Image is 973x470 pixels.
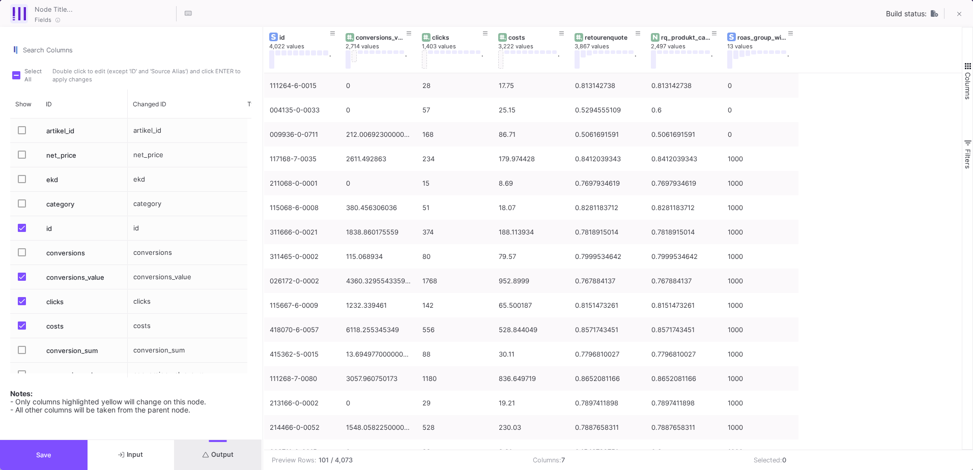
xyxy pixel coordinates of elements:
div: Press SPACE to select this row. [128,143,471,167]
div: artikel_id [41,119,128,142]
div: roas_group_with_ekd [737,34,788,41]
div: Press SPACE to select this row. [128,216,471,241]
div: 1838.860175559 [346,220,411,244]
div: . [635,50,636,69]
div: 79.57 [499,245,564,269]
div: 528 [422,416,488,439]
div: ekd [128,167,242,191]
div: 115667-6-0009 [270,293,335,317]
td: Selected: [746,450,967,470]
div: 168 [422,123,488,146]
button: Hotkeys List [178,4,198,24]
div: 415362-5-0015 [270,342,335,366]
div: 0.767884137 [651,269,717,293]
div: 0.8412039343 [575,147,640,171]
div: 13 values [727,43,804,50]
b: Notes: [10,389,33,398]
div: 213166-0-0002 [270,391,335,415]
div: 1000 [728,367,793,391]
div: rq_produkt_categorien [661,34,711,41]
div: Press SPACE to select this row. [128,192,471,216]
div: 418070-6-0057 [270,318,335,342]
div: 1232.339461 [346,293,411,317]
div: 212.00692300000003 [346,123,411,146]
div: 30.11 [499,342,564,366]
div: costs [508,34,559,41]
div: 17.75 [499,74,564,98]
div: 0.7796810027 [651,342,717,366]
div: 1000 [728,147,793,171]
div: 0.7697934619 [651,171,717,195]
div: 2,497 values [651,43,727,50]
div: 380.456306036 [346,196,411,220]
div: Press SPACE to select this row. [128,119,471,143]
div: 0 [728,74,793,98]
div: 179.974428 [499,147,564,171]
div: 1768 [422,269,488,293]
div: 111268-7-0080 [270,367,335,391]
div: 1000 [728,245,793,269]
span: Type [247,100,262,108]
div: clicks [128,289,242,313]
div: costs [128,314,242,338]
div: Press SPACE to select this row. [128,314,471,338]
div: 1000 [728,416,793,439]
div: 0.5061691591 [651,123,717,146]
div: 0.8281183712 [651,196,717,220]
div: 009936-0-0711 [270,123,335,146]
span: Input [118,451,143,458]
div: Press SPACE to select this row. [10,241,128,265]
img: columns.svg [10,46,20,55]
div: 0 [346,440,411,464]
div: 1000 [728,293,793,317]
div: id [128,216,242,240]
b: 101 [319,455,329,465]
div: 51 [422,196,488,220]
div: Press SPACE to select this row. [10,216,128,241]
div: 0.8151473261 [575,293,640,317]
div: 65.500187 [499,293,564,317]
div: 0.813142738 [575,74,640,98]
div: 1548.0582250000002 [346,416,411,439]
div: 1,403 values [422,43,498,50]
div: 86.71 [499,123,564,146]
div: 0.7796810027 [575,342,640,366]
div: Press SPACE to select this row. [128,241,471,265]
div: artikel_id [128,119,242,142]
div: 0.7818915014 [651,220,717,244]
div: 0.8151473261 [651,293,717,317]
div: Press SPACE to select this row. [128,289,471,314]
div: 115.068934 [346,245,411,269]
div: 115068-6-0008 [270,196,335,220]
div: 3,222 values [498,43,575,50]
div: 3,867 values [575,43,651,50]
div: Press SPACE to select this row. [10,363,128,387]
div: 0 [728,98,793,122]
div: 004135-0-0033 [270,98,335,122]
div: 0.7999534642 [575,245,640,269]
span: Build status: [886,10,927,18]
div: 211068-0-0001 [270,171,335,195]
div: Press SPACE to select this row. [128,338,471,363]
div: 188.113934 [499,220,564,244]
div: 8.21 [499,440,564,464]
div: 214466-0-0052 [270,416,335,439]
div: 0.5061691591 [575,123,640,146]
div: 0 [346,391,411,415]
input: Search for Name, Type, etc. [23,46,251,54]
div: 1180 [422,367,488,391]
div: Press SPACE to select this row. [128,265,471,289]
div: . [558,50,559,69]
div: Press SPACE to select this row. [128,363,471,387]
div: conversions [41,241,128,265]
b: 0 [782,456,786,464]
div: 4360.329554335999 [346,269,411,293]
div: 0.8652081166 [575,367,640,391]
div: Press SPACE to select this row. [10,314,128,338]
div: 0.6 [651,98,717,122]
div: 1000 [728,196,793,220]
div: net_price [128,143,242,167]
div: 111264-6-0015 [270,74,335,98]
div: 29 [422,391,488,415]
div: retourenquote [585,34,635,41]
